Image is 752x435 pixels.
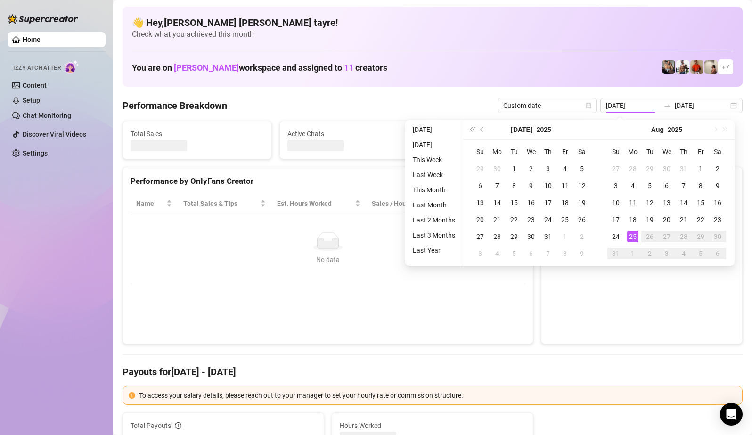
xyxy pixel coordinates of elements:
img: logo-BBDzfeDw.svg [8,14,78,24]
span: Active Chats [287,129,421,139]
img: JUSTIN [676,60,689,74]
img: AI Chatter [65,60,79,74]
div: No data [140,254,516,265]
span: info-circle [175,422,181,429]
span: 11 [344,63,353,73]
span: Sales / Hour [372,198,425,209]
span: Custom date [503,98,591,113]
h4: Payouts for [DATE] - [DATE] [123,365,743,378]
span: calendar [586,103,591,108]
span: [PERSON_NAME] [174,63,239,73]
span: Name [136,198,164,209]
div: Performance by OnlyFans Creator [131,175,525,188]
div: To access your salary details, please reach out to your manager to set your hourly rate or commis... [139,390,736,401]
h1: You are on workspace and assigned to creators [132,63,387,73]
img: George [662,60,675,74]
th: Chat Conversion [438,195,525,213]
span: Hours Worked [340,420,525,431]
span: Total Sales & Tips [183,198,258,209]
span: Total Sales [131,129,264,139]
span: swap-right [663,102,671,109]
th: Total Sales & Tips [178,195,271,213]
th: Sales / Hour [366,195,438,213]
span: Messages Sent [444,129,578,139]
a: Setup [23,97,40,104]
a: Content [23,82,47,89]
span: Chat Conversion [443,198,512,209]
h4: 👋 Hey, [PERSON_NAME] [PERSON_NAME] tayre ! [132,16,733,29]
th: Name [131,195,178,213]
span: Izzy AI Chatter [13,64,61,73]
div: Sales by OnlyFans Creator [549,175,735,188]
a: Settings [23,149,48,157]
img: Justin [690,60,703,74]
input: Start date [606,100,660,111]
img: Ralphy [704,60,718,74]
span: exclamation-circle [129,392,135,399]
a: Discover Viral Videos [23,131,86,138]
input: End date [675,100,728,111]
h4: Performance Breakdown [123,99,227,112]
span: Check what you achieved this month [132,29,733,40]
div: Est. Hours Worked [277,198,353,209]
span: + 7 [722,62,729,72]
span: to [663,102,671,109]
a: Chat Monitoring [23,112,71,119]
a: Home [23,36,41,43]
span: Total Payouts [131,420,171,431]
div: Open Intercom Messenger [720,403,743,426]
